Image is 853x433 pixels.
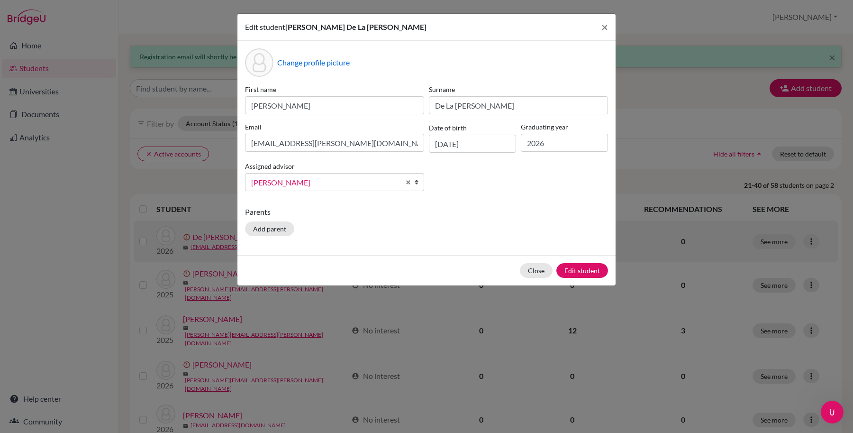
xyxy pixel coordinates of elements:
span: [PERSON_NAME] De La [PERSON_NAME] [285,22,426,31]
span: Edit student [245,22,285,31]
button: Edit student [556,263,608,278]
button: Close [594,14,616,40]
label: Graduating year [521,122,608,132]
span: × [601,20,608,34]
span: [PERSON_NAME] [251,176,400,189]
button: Close [520,263,553,278]
button: Add parent [245,221,294,236]
label: Assigned advisor [245,161,295,171]
iframe: Intercom live chat [821,401,844,424]
p: Parents [245,206,608,218]
label: Date of birth [429,123,467,133]
label: First name [245,84,424,94]
label: Email [245,122,424,132]
label: Surname [429,84,608,94]
div: Profile picture [245,48,273,77]
input: dd/mm/yyyy [429,135,516,153]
